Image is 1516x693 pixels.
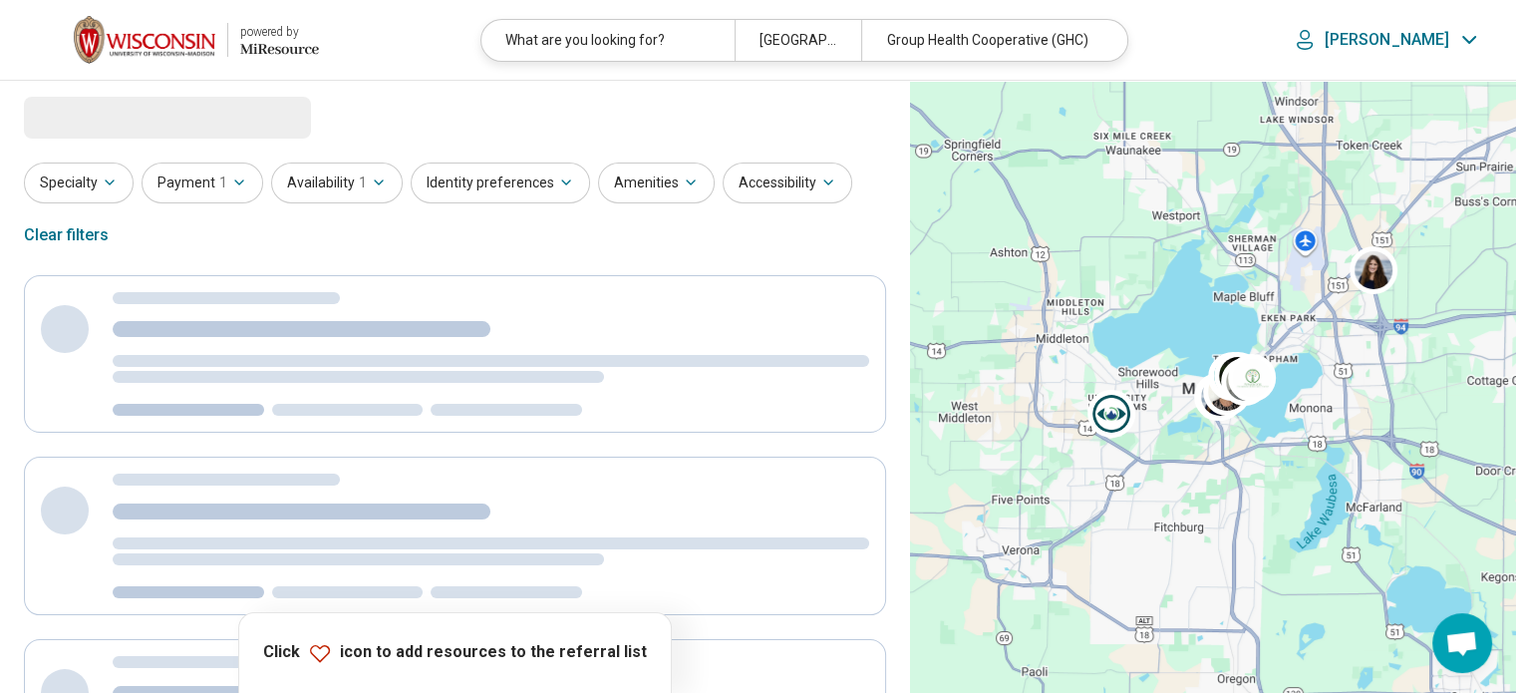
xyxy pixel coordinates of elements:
[271,163,403,203] button: Availability1
[240,23,319,41] div: powered by
[1432,613,1492,673] div: Open chat
[861,20,1114,61] div: Group Health Cooperative (GHC)
[723,163,852,203] button: Accessibility
[598,163,715,203] button: Amenities
[24,211,109,259] div: Clear filters
[1208,352,1256,400] div: 2
[263,641,647,665] p: Click icon to add resources to the referral list
[74,16,215,64] img: University of Wisconsin-Madison
[1207,353,1255,401] div: 3
[24,97,191,137] span: Loading...
[411,163,590,203] button: Identity preferences
[1325,30,1449,50] p: [PERSON_NAME]
[359,173,367,193] span: 1
[481,20,735,61] div: What are you looking for?
[32,16,319,64] a: University of Wisconsin-Madisonpowered by
[219,173,227,193] span: 1
[24,163,134,203] button: Specialty
[735,20,861,61] div: [GEOGRAPHIC_DATA], [GEOGRAPHIC_DATA]
[142,163,263,203] button: Payment1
